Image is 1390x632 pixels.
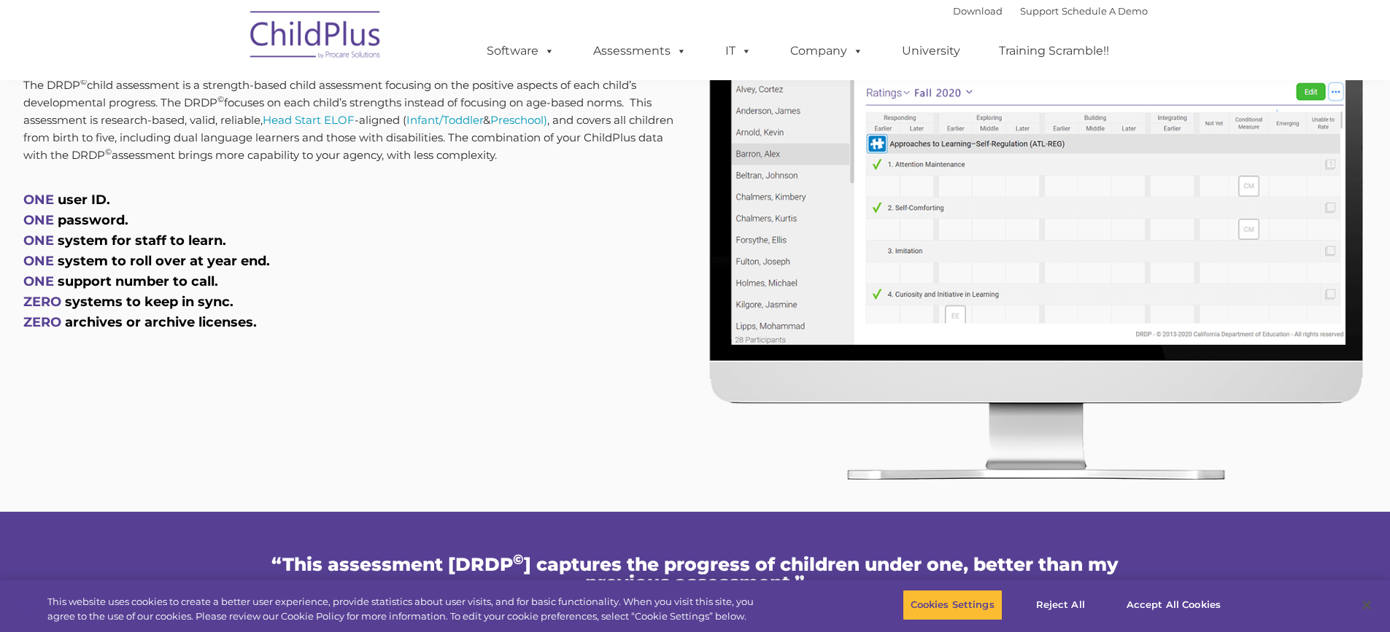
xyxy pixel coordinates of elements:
span: system to roll over at year end. [58,253,270,269]
button: Close [1351,589,1383,621]
sup: © [217,94,224,104]
font: | [953,5,1148,17]
span: password. [58,212,128,228]
div: This website uses cookies to create a better user experience, provide statistics about user visit... [47,595,765,623]
span: support number to call. [58,273,218,289]
span: ONE [23,233,54,249]
a: Head Start ELOF [263,113,355,127]
a: Infant/Toddler [406,113,483,127]
button: Accept All Cookies [1119,590,1229,620]
a: Software [472,36,569,66]
span: ONE [23,273,54,289]
a: Preschool) [490,113,547,127]
a: Support [1020,5,1059,17]
a: Company [776,36,878,66]
span: ONE [23,192,54,208]
span: ZERO [23,294,61,310]
span: ONE [23,212,54,228]
img: ChildPlus by Procare Solutions [243,1,389,74]
p: The DRDP child assessment is a strength-based child assessment focusing on the positive aspects o... [23,77,684,164]
button: Cookies Settings [903,590,1003,620]
span: user ID. [58,192,110,208]
a: Assessments [579,36,701,66]
a: Training Scramble!! [984,36,1124,66]
span: ZERO [23,314,61,330]
sup: © [80,77,87,87]
span: system for staff to learn. [58,233,226,249]
span: systems to keep in sync. [65,294,233,310]
sup: © [105,147,112,157]
a: IT [711,36,766,66]
span: ONE [23,253,54,269]
sup: © [513,551,524,568]
button: Reject All [1015,590,1106,620]
span: “This assessment [DRDP ] captures the progress of children under one, better than my previous ass... [271,553,1119,593]
a: Schedule A Demo [1062,5,1148,17]
a: Download [953,5,1003,17]
a: University [887,36,975,66]
span: archives or archive licenses. [65,314,257,330]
